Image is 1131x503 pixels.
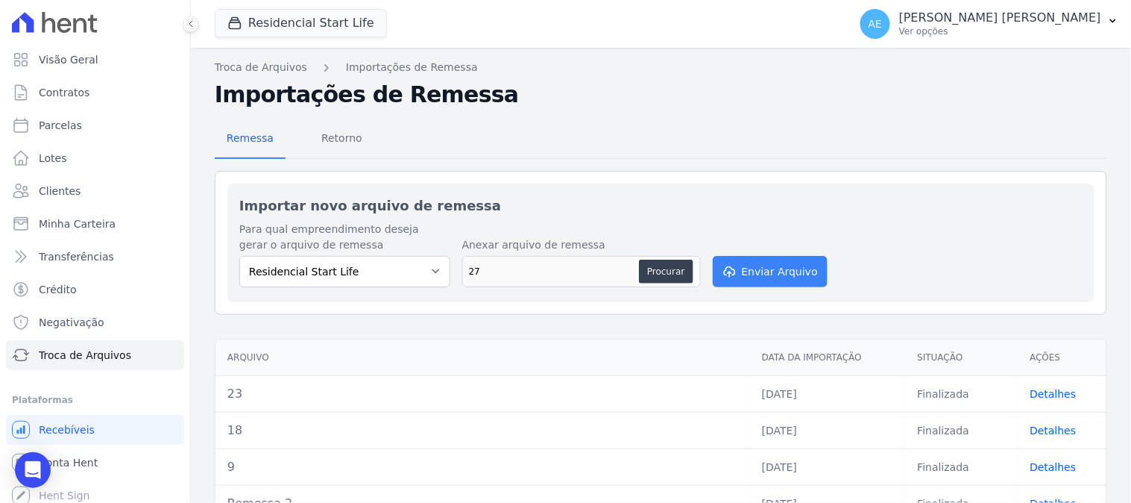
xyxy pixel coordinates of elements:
[346,60,478,75] a: Importações de Remessa
[215,120,374,159] nav: Tab selector
[6,176,184,206] a: Clientes
[750,340,906,376] th: Data da Importação
[6,275,184,304] a: Crédito
[227,385,738,403] div: 23
[6,242,184,272] a: Transferências
[39,249,114,264] span: Transferências
[215,81,1107,108] h2: Importações de Remessa
[12,391,178,409] div: Plataformas
[639,260,693,284] button: Procurar
[906,412,1018,449] td: Finalizada
[215,340,750,376] th: Arquivo
[906,375,1018,412] td: Finalizada
[6,307,184,337] a: Negativação
[215,120,286,159] a: Remessa
[1030,425,1077,437] a: Detalhes
[1030,461,1077,473] a: Detalhes
[39,151,67,166] span: Lotes
[39,315,104,330] span: Negativação
[39,282,77,297] span: Crédito
[39,118,82,133] span: Parcelas
[899,10,1101,25] p: [PERSON_NAME] [PERSON_NAME]
[6,209,184,239] a: Minha Carteira
[713,256,828,287] button: Enviar Arquivo
[750,375,906,412] td: [DATE]
[462,237,701,253] label: Anexar arquivo de remessa
[39,455,98,470] span: Conta Hent
[309,120,374,159] a: Retorno
[750,449,906,485] td: [DATE]
[215,60,1107,75] nav: Breadcrumb
[39,216,116,231] span: Minha Carteira
[312,123,371,153] span: Retorno
[906,340,1018,376] th: Situação
[239,222,450,253] label: Para qual empreendimento deseja gerar o arquivo de remessa
[6,415,184,445] a: Recebíveis
[848,3,1131,45] button: AE [PERSON_NAME] [PERSON_NAME] Ver opções
[6,340,184,370] a: Troca de Arquivos
[899,25,1101,37] p: Ver opções
[227,422,738,440] div: 18
[869,19,882,29] span: AE
[1018,340,1106,376] th: Ações
[750,412,906,449] td: [DATE]
[227,458,738,476] div: 9
[906,449,1018,485] td: Finalizada
[39,348,131,363] span: Troca de Arquivos
[218,123,283,153] span: Remessa
[39,85,89,100] span: Contratos
[6,78,184,107] a: Contratos
[15,452,51,488] div: Open Intercom Messenger
[39,422,95,437] span: Recebíveis
[6,110,184,140] a: Parcelas
[6,45,184,75] a: Visão Geral
[215,60,307,75] a: Troca de Arquivos
[1030,388,1077,400] a: Detalhes
[39,52,98,67] span: Visão Geral
[39,184,81,199] span: Clientes
[215,9,387,37] button: Residencial Start Life
[6,448,184,478] a: Conta Hent
[239,196,1083,216] h2: Importar novo arquivo de remessa
[6,143,184,173] a: Lotes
